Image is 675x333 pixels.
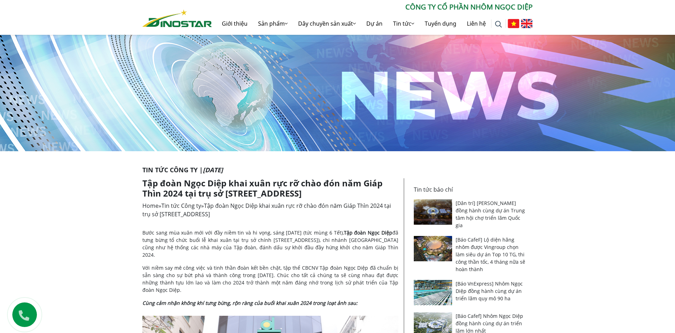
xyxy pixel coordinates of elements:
[521,19,533,28] img: English
[456,280,523,302] a: [Báo VnExpress] Nhôm Ngọc Diệp đồng hành cùng dự án triển lãm quy mô 90 ha
[142,300,358,306] em: Cùng cảm nhận không khí tưng bừng, rộn ràng của buổi khai xuân 2024 trong loạt ảnh sau:
[361,12,388,35] a: Dự án
[414,280,452,305] img: [Báo VnExpress] Nhôm Ngọc Diệp đồng hành cùng dự án triển lãm quy mô 90 ha
[414,185,528,194] p: Tin tức báo chí
[142,264,398,294] p: Với niềm say mê công việc và tinh thần đoàn kết bền chặt, tập thể CBCNV Tập đoàn Ngọc Diệp đã chu...
[142,202,159,210] a: Home
[414,236,452,261] img: [Báo CafeF] Lộ diện hãng nhôm được Vingroup chọn làm siêu dự án Top 10 TG, thi công thần tốc, 4 t...
[203,166,223,174] i: [DATE]
[142,178,398,199] h1: Tập đoàn Ngọc Diệp khai xuân rực rỡ chào đón năm Giáp Thìn 2024 tại trụ sở [STREET_ADDRESS]
[419,12,462,35] a: Tuyển dụng
[414,199,452,225] img: [Dân trí] Nhôm Ngọc Diệp đồng hành cùng dự án Trung tâm hội chợ triển lãm Quốc gia
[253,12,293,35] a: Sản phẩm
[142,202,391,218] span: » »
[388,12,419,35] a: Tin tức
[142,165,533,175] p: Tin tức Công ty |
[293,12,361,35] a: Dây chuyền sản xuất
[456,236,525,273] a: [Báo CafeF] Lộ diện hãng nhôm được Vingroup chọn làm siêu dự án Top 10 TG, thi công thần tốc, 4 t...
[142,229,398,258] p: Bước sang mùa xuân mới với đầy niềm tin và hi vọng, sáng [DATE] (tức mùng 6 Tết), đã tưng bừng tổ...
[508,19,519,28] img: Tiếng Việt
[456,200,525,229] a: [Dân trí] [PERSON_NAME] đồng hành cùng dự án Trung tâm hội chợ triển lãm Quốc gia
[217,12,253,35] a: Giới thiệu
[344,229,392,236] strong: Tập đoàn Ngọc Diệp
[462,12,491,35] a: Liên hệ
[142,202,391,218] span: Tập đoàn Ngọc Diệp khai xuân rực rỡ chào đón năm Giáp Thìn 2024 tại trụ sở [STREET_ADDRESS]
[212,2,533,12] p: CÔNG TY CỔ PHẦN NHÔM NGỌC DIỆP
[142,9,212,27] img: Nhôm Dinostar
[495,21,502,28] img: search
[161,202,201,210] a: Tin tức Công ty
